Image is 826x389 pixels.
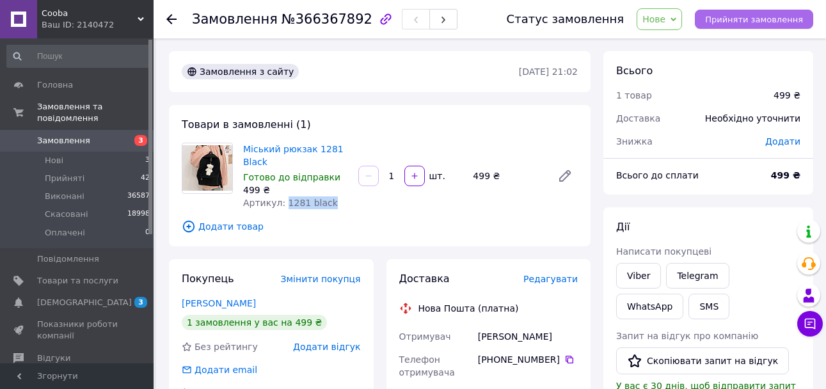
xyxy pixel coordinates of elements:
button: SMS [688,294,729,319]
span: Скасовані [45,209,88,220]
div: Нова Пошта (платна) [415,302,522,315]
span: Знижка [616,136,653,147]
span: Покупець [182,273,234,285]
span: Замовлення [192,12,278,27]
span: Показники роботи компанії [37,319,118,342]
span: 1 товар [616,90,652,100]
span: Замовлення [37,135,90,147]
span: Прийняти замовлення [705,15,803,24]
span: Запит на відгук про компанію [616,331,758,341]
span: Виконані [45,191,84,202]
span: Відгуки [37,353,70,364]
span: Без рейтингу [195,342,258,352]
div: [PHONE_NUMBER] [478,353,578,366]
span: Всього до сплати [616,170,699,180]
span: Додати товар [182,219,578,234]
a: Telegram [666,263,729,289]
span: Нове [642,14,665,24]
span: Cooba [42,8,138,19]
span: 18998 [127,209,150,220]
div: Статус замовлення [507,13,624,26]
div: Ваш ID: 2140472 [42,19,154,31]
span: Дії [616,221,630,233]
span: Додати відгук [293,342,360,352]
span: Головна [37,79,73,91]
div: 499 ₴ [243,184,348,196]
span: Змінити покупця [281,274,361,284]
span: Повідомлення [37,253,99,265]
span: Додати [765,136,800,147]
div: [PERSON_NAME] [475,325,580,348]
div: 499 ₴ [774,89,800,102]
b: 499 ₴ [771,170,800,180]
span: Прийняті [45,173,84,184]
span: 3 [145,155,150,166]
span: 3 [134,135,147,146]
div: Додати email [180,363,258,376]
a: Viber [616,263,661,289]
a: WhatsApp [616,294,683,319]
span: Редагувати [523,274,578,284]
span: 3 [134,297,147,308]
span: Доставка [399,273,450,285]
span: [DEMOGRAPHIC_DATA] [37,297,132,308]
button: Чат з покупцем [797,311,823,337]
time: [DATE] 21:02 [519,67,578,77]
span: Оплачені [45,227,85,239]
span: 0 [145,227,150,239]
button: Прийняти замовлення [695,10,813,29]
span: Артикул: 1281 black [243,198,338,208]
div: Замовлення з сайту [182,64,299,79]
span: Всього [616,65,653,77]
span: Замовлення та повідомлення [37,101,154,124]
div: 1 замовлення у вас на 499 ₴ [182,315,327,330]
a: [PERSON_NAME] [182,298,256,308]
a: Редагувати [552,163,578,189]
span: Телефон отримувача [399,354,455,377]
div: 499 ₴ [468,167,547,185]
span: Нові [45,155,63,166]
span: Доставка [616,113,660,123]
div: Повернутися назад [166,13,177,26]
span: Товари та послуги [37,275,118,287]
span: Написати покупцеві [616,246,711,257]
input: Пошук [6,45,151,68]
span: Готово до відправки [243,172,340,182]
div: Додати email [193,363,258,376]
div: Необхідно уточнити [697,104,808,132]
img: Міський рюкзак 1281 Black [182,145,232,191]
span: Товари в замовленні (1) [182,118,311,131]
span: Отримувач [399,331,451,342]
div: шт. [426,170,447,182]
a: Міський рюкзак 1281 Black [243,144,344,167]
span: №366367892 [282,12,372,27]
button: Скопіювати запит на відгук [616,347,789,374]
span: 36587 [127,191,150,202]
span: 42 [141,173,150,184]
